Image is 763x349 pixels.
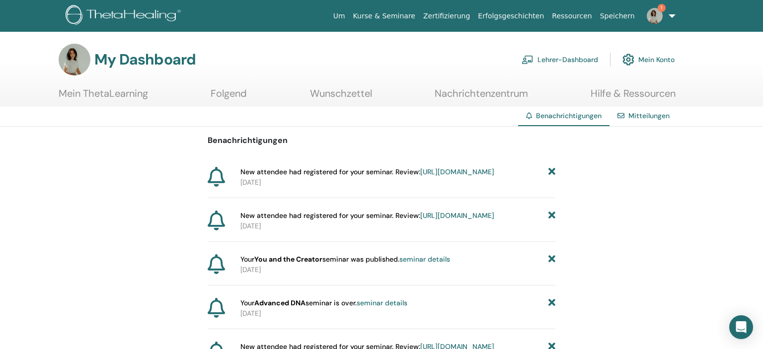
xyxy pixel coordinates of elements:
[66,5,184,27] img: logo.png
[240,210,494,221] span: New attendee had registered for your seminar. Review:
[59,44,90,75] img: default.png
[240,308,555,319] p: [DATE]
[94,51,196,69] h3: My Dashboard
[357,298,407,307] a: seminar details
[240,254,450,265] span: Your seminar was published.
[240,298,407,308] span: Your seminar is over.
[536,111,602,120] span: Benachrichtigungen
[591,87,676,107] a: Hilfe & Ressourcen
[522,55,534,64] img: chalkboard-teacher.svg
[59,87,148,107] a: Mein ThetaLearning
[399,255,450,264] a: seminar details
[729,315,753,339] div: Open Intercom Messenger
[622,49,675,70] a: Mein Konto
[240,265,555,275] p: [DATE]
[474,7,548,25] a: Erfolgsgeschichten
[420,167,494,176] a: [URL][DOMAIN_NAME]
[522,49,598,70] a: Lehrer-Dashboard
[419,7,474,25] a: Zertifizierung
[240,221,555,231] p: [DATE]
[420,211,494,220] a: [URL][DOMAIN_NAME]
[658,4,666,12] span: 1
[211,87,247,107] a: Folgend
[596,7,639,25] a: Speichern
[208,135,555,146] p: Benachrichtigungen
[254,255,322,264] strong: You and the Creator
[310,87,372,107] a: Wunschzettel
[622,51,634,68] img: cog.svg
[329,7,349,25] a: Um
[240,177,555,188] p: [DATE]
[548,7,596,25] a: Ressourcen
[240,167,494,177] span: New attendee had registered for your seminar. Review:
[647,8,663,24] img: default.png
[349,7,419,25] a: Kurse & Seminare
[628,111,670,120] a: Mitteilungen
[435,87,528,107] a: Nachrichtenzentrum
[254,298,305,307] strong: Advanced DNA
